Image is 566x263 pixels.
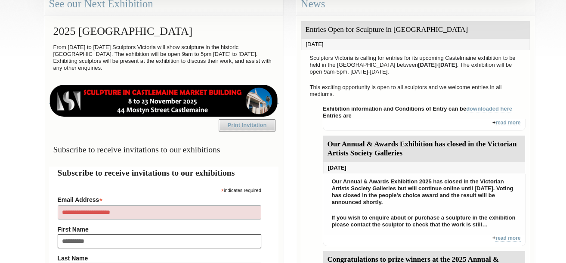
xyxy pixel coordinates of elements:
[323,136,525,162] div: Our Annual & Awards Exhibition has closed in the Victorian Artists Society Galleries
[466,105,512,112] a: downloaded here
[301,39,530,50] div: [DATE]
[306,53,526,77] p: Sculptors Victoria is calling for entries for its upcoming Castelmaine exhibition to be held in t...
[328,212,521,230] p: If you wish to enquire about or purchase a sculpture in the exhibition please contact the sculpto...
[323,119,526,131] div: +
[323,162,525,173] div: [DATE]
[323,235,526,246] div: +
[495,120,520,126] a: read more
[58,194,261,204] label: Email Address
[49,21,278,42] h2: 2025 [GEOGRAPHIC_DATA]
[418,62,457,68] strong: [DATE]-[DATE]
[328,176,521,208] p: Our Annual & Awards Exhibition 2025 has closed in the Victorian Artists Society Galleries but wil...
[49,85,278,117] img: castlemaine-ldrbd25v2.png
[49,42,278,74] p: From [DATE] to [DATE] Sculptors Victoria will show sculpture in the historic [GEOGRAPHIC_DATA]. T...
[495,235,520,241] a: read more
[58,226,261,233] label: First Name
[323,105,513,112] strong: Exhibition information and Conditions of Entry can be
[49,141,278,158] h3: Subscribe to receive invitations to our exhibitions
[58,186,261,194] div: indicates required
[306,82,526,100] p: This exciting opportunity is open to all sculptors and we welcome entries in all mediums.
[219,119,275,131] a: Print Invitation
[58,255,261,262] label: Last Name
[301,21,530,39] div: Entries Open for Sculpture in [GEOGRAPHIC_DATA]
[58,167,270,179] h2: Subscribe to receive invitations to our exhibitions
